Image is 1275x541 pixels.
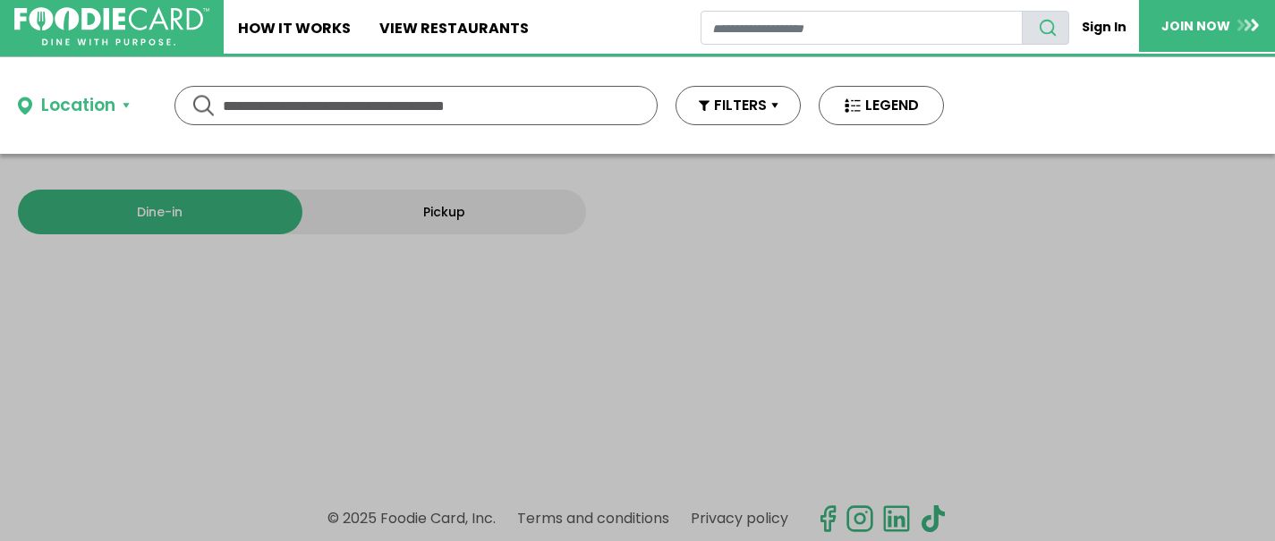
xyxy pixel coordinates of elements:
[41,93,115,119] div: Location
[819,86,944,125] button: LEGEND
[676,86,801,125] button: FILTERS
[1022,11,1069,45] button: search
[1069,11,1139,44] a: Sign In
[701,11,1023,45] input: restaurant search
[18,93,130,119] button: Location
[14,7,209,46] img: FoodieCard; Eat, Drink, Save, Donate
